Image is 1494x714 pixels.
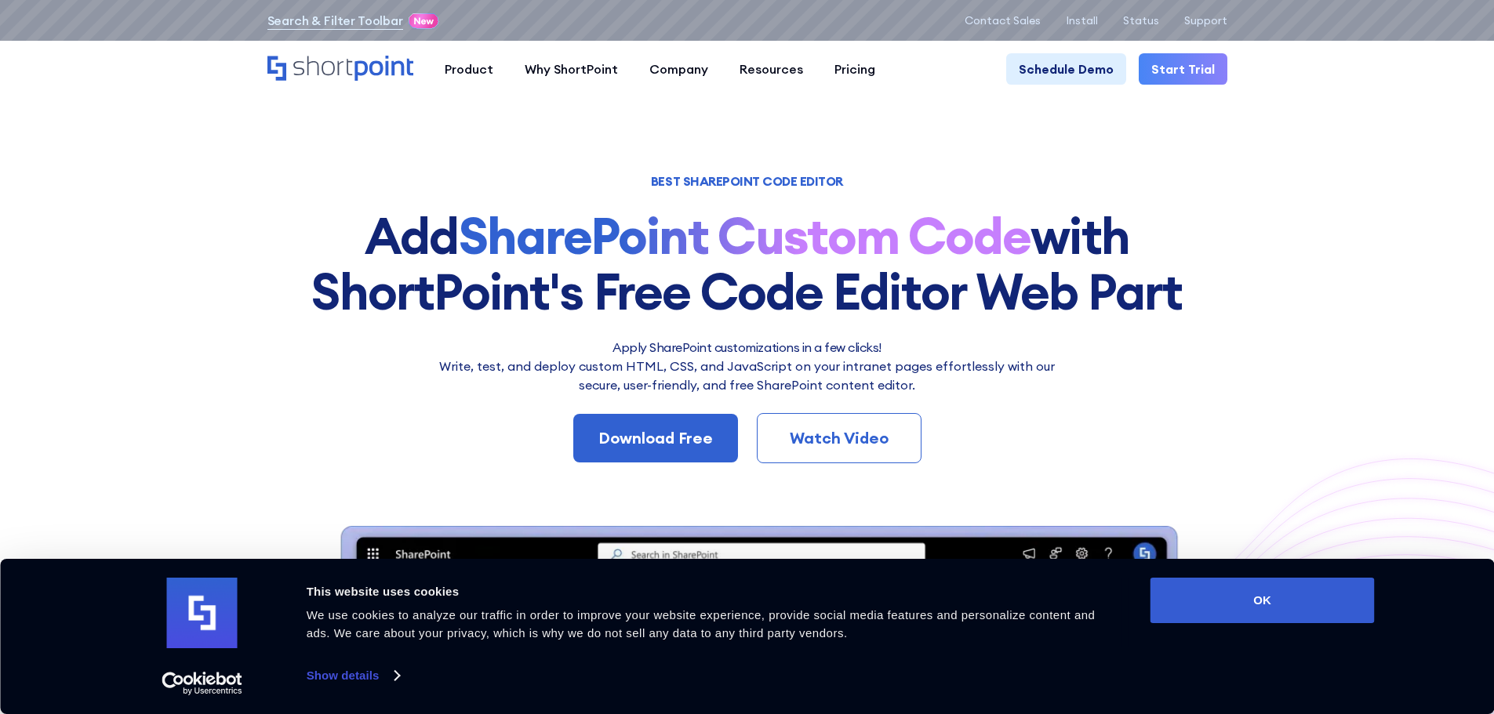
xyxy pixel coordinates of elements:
[445,60,493,78] div: Product
[267,11,403,30] a: Search & Filter Toolbar
[430,338,1065,357] h2: Apply SharePoint customizations in a few clicks!
[757,413,921,463] a: Watch Video
[167,578,238,648] img: logo
[1123,14,1159,27] a: Status
[649,60,708,78] div: Company
[965,14,1041,27] a: Contact Sales
[525,60,618,78] div: Why ShortPoint
[1006,53,1126,85] a: Schedule Demo
[573,414,738,462] a: Download Free
[834,60,875,78] div: Pricing
[307,582,1115,601] div: This website uses cookies
[267,176,1227,187] h1: BEST SHAREPOINT CODE EDITOR
[1184,14,1227,27] a: Support
[133,672,271,695] a: Usercentrics Cookiebot - opens in a new window
[430,357,1065,394] p: Write, test, and deploy custom HTML, CSS, and JavaScript on your intranet pages effortlessly wi﻿t...
[429,53,509,85] a: Product
[783,426,896,450] div: Watch Video
[724,53,819,85] a: Resources
[267,56,413,82] a: Home
[459,204,1031,267] strong: SharePoint Custom Code
[509,53,634,85] a: Why ShortPoint
[598,426,713,450] div: Download Free
[307,664,399,687] a: Show details
[1139,53,1227,85] a: Start Trial
[634,53,724,85] a: Company
[740,60,803,78] div: Resources
[307,608,1096,640] span: We use cookies to analyze our traffic in order to improve your website experience, provide social...
[819,53,891,85] a: Pricing
[1066,14,1098,27] a: Install
[267,208,1227,319] h1: Add with ShortPoint's Free Code Editor Web Part
[1150,578,1375,623] button: OK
